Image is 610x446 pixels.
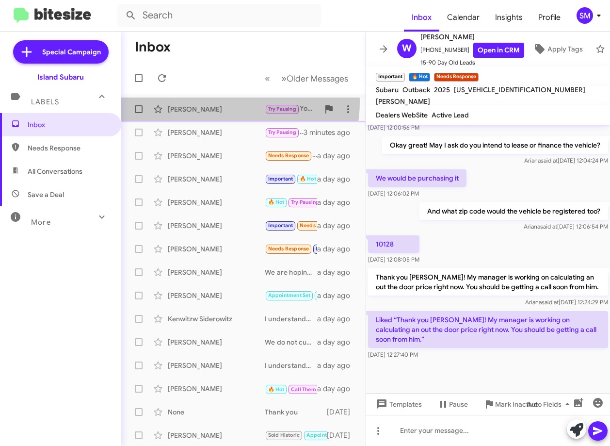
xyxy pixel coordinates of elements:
div: [PERSON_NAME] [168,244,265,254]
button: Next [275,68,354,88]
div: We are hoping sometimes in the fall! [265,267,317,277]
a: Special Campaign [13,40,109,64]
div: Thank you [265,407,327,417]
p: We would be purchasing it [368,169,466,187]
span: Call Them [291,386,316,393]
div: [PERSON_NAME] [168,267,265,277]
div: Thank you. We will be in touch. [265,243,317,254]
span: Ariana [DATE] 12:06:54 PM [524,223,608,230]
div: Thanks much! [265,220,317,231]
span: Mark Inactive [495,396,538,413]
span: Dealers WebSite [376,111,428,119]
div: Inbound Call [265,382,317,395]
div: Great! If you have any questions or need assistance, feel free to reach out. [265,290,317,301]
div: [PERSON_NAME] [168,384,265,394]
small: 🔥 Hot [409,73,430,82]
a: Insights [487,3,530,32]
span: Appointment Set [268,292,311,298]
span: [PHONE_NUMBER] [420,43,524,58]
div: [PERSON_NAME] [168,104,265,114]
span: 15-90 Day Old Leads [420,58,524,67]
span: 🔥 Hot [268,199,285,205]
div: a day ago [317,174,358,184]
span: Needs Response [300,222,341,229]
span: 🔥 Hot [300,176,316,182]
div: a day ago [317,337,358,347]
div: No still trying to work out a lease payment [265,150,317,161]
div: I understand! When you’re finished driving, feel free to message me. We can schedule a time for y... [265,361,317,370]
div: [PERSON_NAME] [168,221,265,231]
div: a day ago [317,244,358,254]
div: Your welcome! [265,103,319,115]
span: Needs Response [268,246,309,252]
div: You're welcome! If you’re interested in discussing your car further or exploring options, I can h... [265,127,304,138]
div: [PERSON_NAME] [168,174,265,184]
span: said at [542,298,559,306]
span: Sold Historic [268,432,300,438]
span: Try Pausing [268,106,296,112]
div: a day ago [317,198,358,207]
div: None [168,407,265,417]
div: Ok thank you 😊 [265,429,327,441]
button: Auto Fields [519,396,581,413]
span: 🔥 Hot [268,386,285,393]
span: Save a Deal [28,190,64,199]
div: Kenwitzw Siderowitz [168,314,265,324]
div: a day ago [317,361,358,370]
span: Needs Response [268,152,309,159]
span: Pause [449,396,468,413]
div: [DATE] [327,407,358,417]
div: a day ago [317,221,358,231]
div: [PERSON_NAME] [168,361,265,370]
div: [PERSON_NAME] [168,198,265,207]
div: [DATE] [327,430,358,440]
div: Island Subaru [37,72,84,82]
button: Previous [259,68,276,88]
span: Subaru [376,85,399,94]
span: [PERSON_NAME] [376,97,430,106]
span: Ariana [DATE] 12:24:29 PM [525,298,608,306]
span: [US_VEHICLE_IDENTIFICATION_NUMBER] [454,85,585,94]
div: a day ago [317,314,358,324]
span: Needs Response [28,143,110,153]
div: a day ago [317,267,358,277]
button: Apply Tags [524,40,591,58]
span: Older Messages [287,73,348,84]
nav: Page navigation example [259,68,354,88]
div: Thank you! [265,197,317,208]
h1: Inbox [135,39,171,55]
span: Profile [530,3,568,32]
span: [DATE] 12:06:02 PM [368,190,419,197]
p: 10128 [368,235,419,253]
button: SM [568,7,599,24]
span: All Conversations [28,166,82,176]
span: Calendar [439,3,487,32]
div: [PERSON_NAME] [168,337,265,347]
span: said at [541,157,558,164]
a: Inbox [404,3,439,32]
button: Mark Inactive [476,396,546,413]
span: Labels [31,98,59,106]
span: Important [268,222,293,229]
span: Important [268,176,293,182]
div: [PERSON_NAME] [168,291,265,300]
span: Active Lead [432,111,469,119]
div: Liked “Thank you [PERSON_NAME]! My manager is working on calculating an out the door price right ... [265,173,317,184]
div: a day ago [317,384,358,394]
p: Okay great! May I ask do you intend to lease or finance the vehicle? [382,136,608,154]
p: Thank you [PERSON_NAME]! My manager is working on calculating an out the door price right now. Yo... [368,268,608,296]
span: More [31,218,51,227]
div: [PERSON_NAME] [168,151,265,161]
span: Special Campaign [42,47,101,57]
div: a day ago [317,151,358,161]
span: Important [316,246,341,252]
div: SM [577,7,593,24]
span: Auto Fields [527,396,573,413]
span: [DATE] 12:08:05 PM [368,256,419,263]
span: » [281,72,287,84]
a: Open in CRM [473,43,524,58]
div: I understand! If you're considering selling your vehicle instead, please let me know. We can sche... [265,314,317,324]
div: [PERSON_NAME] [168,128,265,137]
